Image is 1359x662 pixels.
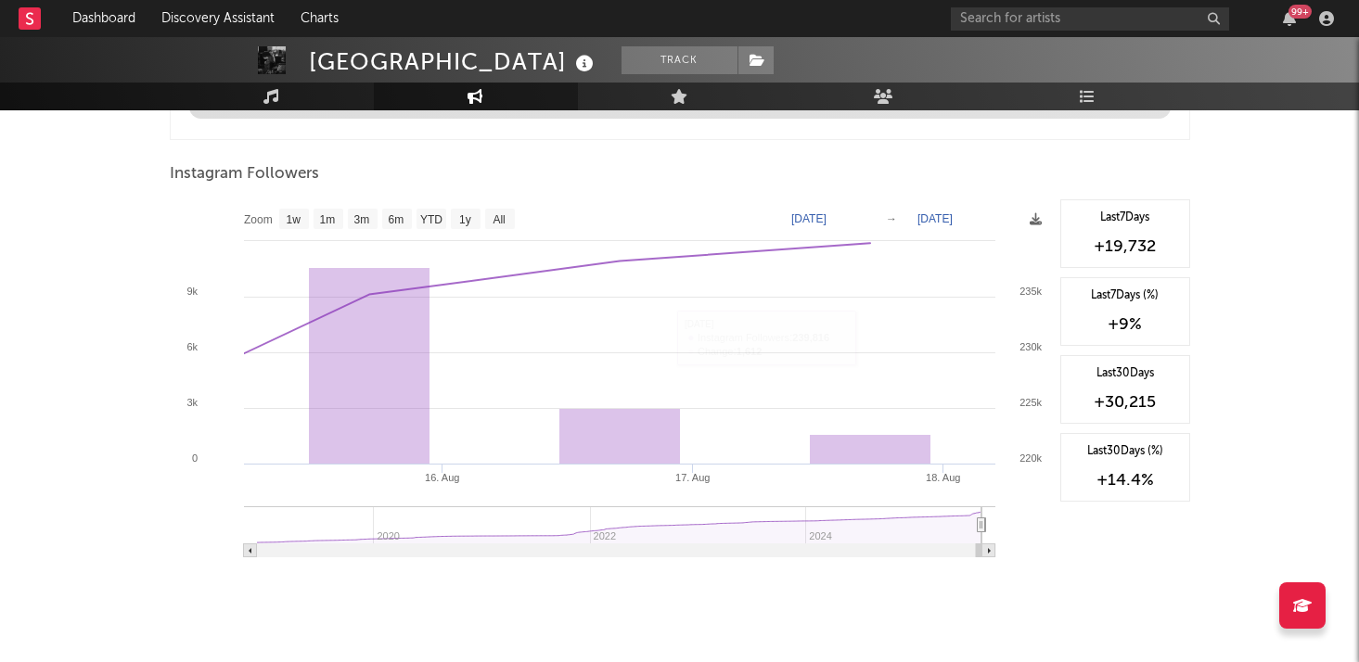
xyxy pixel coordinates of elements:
text: 6k [186,341,198,352]
text: All [493,213,505,226]
text: 3k [186,397,198,408]
div: Last 7 Days [1071,210,1180,226]
text: 1w [286,213,301,226]
text: 9k [186,286,198,297]
div: 99 + [1288,5,1312,19]
div: +9 % [1071,313,1180,336]
text: 1y [459,213,471,226]
text: 220k [1019,452,1042,464]
text: 0 [191,452,197,464]
text: YTD [419,213,442,226]
div: [GEOGRAPHIC_DATA] [309,46,598,77]
text: 225k [1019,397,1042,408]
text: 6m [388,213,404,226]
button: 99+ [1283,11,1296,26]
button: Track [622,46,737,74]
text: [DATE] [791,212,827,225]
div: +19,732 [1071,236,1180,258]
text: 230k [1019,341,1042,352]
div: Last 7 Days (%) [1071,287,1180,304]
text: [DATE] [917,212,953,225]
text: 16. Aug [425,472,459,483]
text: 235k [1019,286,1042,297]
div: +14.4 % [1071,469,1180,491]
text: Zoom [244,213,273,226]
text: → [886,212,897,225]
div: +30,215 [1071,391,1180,414]
div: Last 30 Days [1071,365,1180,382]
div: Last 30 Days (%) [1071,443,1180,460]
text: 17. Aug [675,472,710,483]
text: 3m [353,213,369,226]
span: Instagram Followers [170,163,319,185]
text: 18. Aug [926,472,960,483]
text: 1m [319,213,335,226]
input: Search for artists [951,7,1229,31]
